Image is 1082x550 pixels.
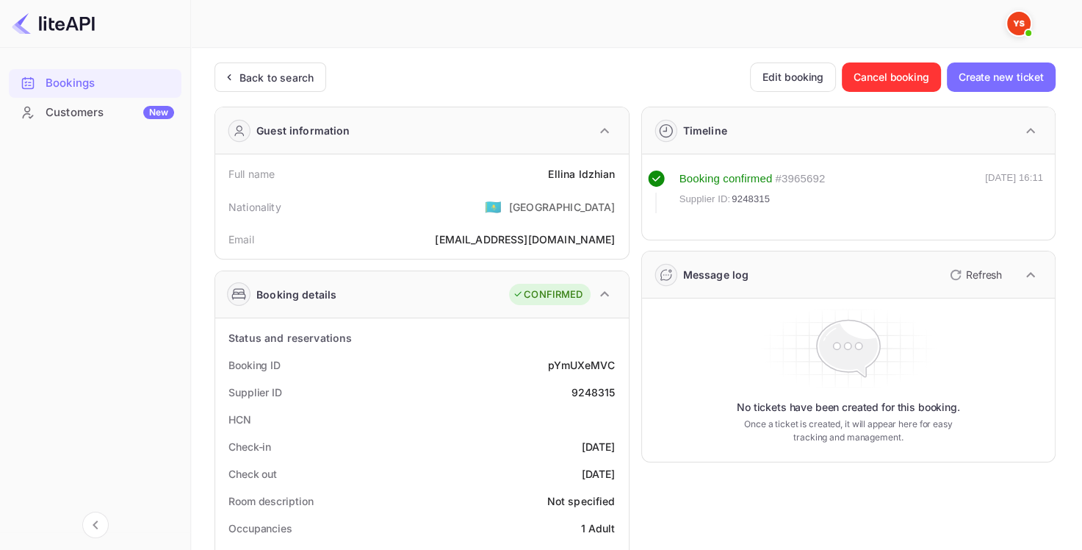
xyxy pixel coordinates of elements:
img: LiteAPI logo [12,12,95,35]
div: # 3965692 [775,171,825,187]
div: Booking details [256,287,336,302]
div: New [143,106,174,119]
div: [GEOGRAPHIC_DATA] [509,199,616,215]
div: Check out [228,466,277,482]
div: Customers [46,104,174,121]
div: Back to search [239,70,314,85]
button: Refresh [941,263,1008,287]
div: Timeline [683,123,727,138]
button: Collapse navigation [82,512,109,538]
button: Edit booking [750,63,836,92]
div: Booking ID [228,357,281,373]
div: CONFIRMED [513,287,583,302]
div: Not specified [547,493,616,509]
div: Email [228,232,254,247]
img: Yandex Support [1007,12,1031,35]
p: Once a ticket is created, it will appear here for easy tracking and management. [737,418,959,444]
div: [DATE] 16:11 [985,171,1043,213]
span: 9248315 [732,192,770,207]
button: Create new ticket [947,63,1056,92]
div: Nationality [228,199,281,215]
div: [DATE] [582,439,616,454]
div: pYmUXeMVC [548,357,615,373]
div: Check-in [228,439,271,454]
button: Cancel booking [842,63,941,92]
div: Message log [683,267,749,282]
div: HCN [228,412,251,427]
div: Ellina Idzhian [548,166,615,182]
div: CustomersNew [9,99,181,127]
div: 1 Adult [580,521,615,536]
a: CustomersNew [9,99,181,126]
div: Full name [228,166,275,182]
a: Bookings [9,69,181,96]
p: Refresh [966,267,1002,282]
p: No tickets have been created for this booking. [737,400,960,415]
div: Supplier ID [228,385,282,400]
div: Bookings [46,75,174,92]
div: 9248315 [571,385,615,400]
div: [DATE] [582,466,616,482]
div: [EMAIL_ADDRESS][DOMAIN_NAME] [435,232,615,247]
div: Booking confirmed [679,171,773,187]
div: Status and reservations [228,330,352,346]
div: Bookings [9,69,181,98]
span: Supplier ID: [679,192,731,207]
div: Guest information [256,123,350,138]
span: United States [485,193,502,220]
div: Room description [228,493,313,509]
div: Occupancies [228,521,292,536]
